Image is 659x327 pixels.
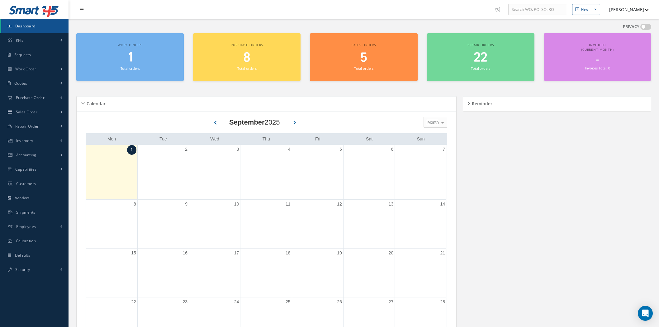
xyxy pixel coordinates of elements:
[314,135,321,143] a: Friday
[387,297,395,306] a: September 27, 2025
[352,43,376,47] span: Sales orders
[240,145,292,200] td: September 4, 2025
[343,249,395,297] td: September 20, 2025
[209,135,220,143] a: Wednesday
[229,117,280,127] div: 2025
[390,145,395,154] a: September 6, 2025
[244,49,250,67] span: 8
[16,181,36,186] span: Customers
[15,195,30,201] span: Vendors
[387,200,395,209] a: September 13, 2025
[16,224,36,229] span: Employees
[426,119,439,126] span: Month
[338,145,343,154] a: September 5, 2025
[184,145,189,154] a: September 2, 2025
[235,145,240,154] a: September 3, 2025
[16,152,36,158] span: Accounting
[261,135,271,143] a: Thursday
[395,199,446,248] td: September 14, 2025
[189,199,240,248] td: September 10, 2025
[181,249,189,258] a: September 16, 2025
[233,200,240,209] a: September 10, 2025
[470,99,492,107] h5: Reminder
[132,200,137,209] a: September 8, 2025
[467,43,494,47] span: Repair orders
[237,66,257,71] small: Total orders
[416,135,426,143] a: Sunday
[15,253,30,258] span: Defaults
[284,297,292,306] a: September 25, 2025
[360,49,367,67] span: 5
[596,54,599,66] span: -
[365,135,374,143] a: Saturday
[229,118,265,126] b: September
[14,52,31,57] span: Requests
[354,66,373,71] small: Total orders
[16,95,45,100] span: Purchase Order
[16,138,33,143] span: Inventory
[310,33,417,81] a: Sales orders 5 Total orders
[128,49,133,67] span: 1
[395,145,446,200] td: September 7, 2025
[15,124,39,129] span: Repair Order
[343,145,395,200] td: September 6, 2025
[441,145,446,154] a: September 7, 2025
[130,249,137,258] a: September 15, 2025
[471,66,490,71] small: Total orders
[86,249,137,297] td: September 15, 2025
[16,38,23,43] span: KPIs
[508,4,567,15] input: Search WO, PO, SO, RO
[233,249,240,258] a: September 17, 2025
[16,238,36,244] span: Calibration
[14,81,27,86] span: Quotes
[395,249,446,297] td: September 21, 2025
[86,199,137,248] td: September 8, 2025
[231,43,263,47] span: Purchase orders
[1,19,69,33] a: Dashboard
[233,297,240,306] a: September 24, 2025
[130,297,137,306] a: September 22, 2025
[544,33,651,81] a: Invoiced (Current Month) - Invoices Total: 0
[137,199,189,248] td: September 9, 2025
[439,297,446,306] a: September 28, 2025
[189,249,240,297] td: September 17, 2025
[127,145,136,155] a: September 1, 2025
[86,145,137,200] td: September 1, 2025
[603,3,649,16] button: [PERSON_NAME]
[474,49,487,67] span: 22
[15,267,30,272] span: Security
[387,249,395,258] a: September 20, 2025
[336,297,343,306] a: September 26, 2025
[581,47,614,52] span: (Current Month)
[287,145,292,154] a: September 4, 2025
[638,306,653,321] div: Open Intercom Messenger
[118,43,142,47] span: Work orders
[137,249,189,297] td: September 16, 2025
[589,43,606,47] span: Invoiced
[16,109,37,115] span: Sales Order
[439,249,446,258] a: September 21, 2025
[85,99,106,107] h5: Calendar
[343,199,395,248] td: September 13, 2025
[121,66,140,71] small: Total orders
[184,200,189,209] a: September 9, 2025
[572,4,600,15] button: New
[292,249,343,297] td: September 19, 2025
[284,249,292,258] a: September 18, 2025
[427,33,534,81] a: Repair orders 22 Total orders
[189,145,240,200] td: September 3, 2025
[292,199,343,248] td: September 12, 2025
[240,249,292,297] td: September 18, 2025
[181,297,189,306] a: September 23, 2025
[193,33,301,81] a: Purchase orders 8 Total orders
[15,167,37,172] span: Capabilities
[585,66,610,70] small: Invoices Total: 0
[15,66,36,72] span: Work Order
[240,199,292,248] td: September 11, 2025
[284,200,292,209] a: September 11, 2025
[581,7,588,12] div: New
[623,24,639,30] label: PRIVACY
[15,23,36,29] span: Dashboard
[158,135,168,143] a: Tuesday
[16,210,36,215] span: Shipments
